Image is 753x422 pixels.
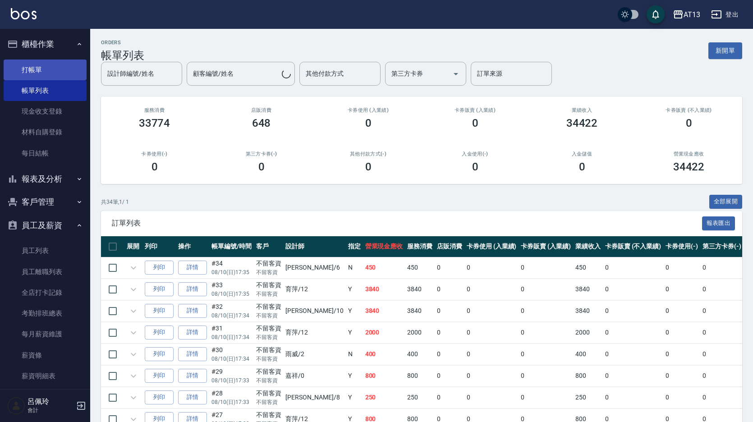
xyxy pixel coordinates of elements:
[464,236,519,257] th: 卡券使用 (入業績)
[405,344,435,365] td: 400
[152,161,158,173] h3: 0
[464,257,519,278] td: 0
[573,300,603,321] td: 3840
[435,279,464,300] td: 0
[700,365,744,386] td: 0
[405,365,435,386] td: 800
[256,302,281,312] div: 不留客資
[326,151,411,157] h2: 其他付款方式(-)
[256,312,281,320] p: 不留客資
[405,322,435,343] td: 2000
[145,390,174,404] button: 列印
[209,344,254,365] td: #30
[573,279,603,300] td: 3840
[346,365,363,386] td: Y
[4,167,87,191] button: 報表及分析
[346,344,363,365] td: N
[519,236,573,257] th: 卡券販賣 (入業績)
[707,6,742,23] button: 登出
[464,322,519,343] td: 0
[663,344,700,365] td: 0
[145,347,174,361] button: 列印
[211,376,252,385] p: 08/10 (日) 17:33
[4,386,87,407] a: 薪資轉帳明細
[283,236,345,257] th: 設計師
[684,9,700,20] div: AT13
[663,257,700,278] td: 0
[363,344,405,365] td: 400
[663,387,700,408] td: 0
[4,60,87,80] a: 打帳單
[256,259,281,268] div: 不留客資
[145,326,174,339] button: 列印
[256,389,281,398] div: 不留客資
[209,236,254,257] th: 帳單編號/時間
[472,161,478,173] h3: 0
[405,257,435,278] td: 450
[603,322,663,343] td: 0
[363,257,405,278] td: 450
[4,214,87,237] button: 員工及薪資
[178,304,207,318] a: 詳情
[663,365,700,386] td: 0
[256,290,281,298] p: 不留客資
[363,387,405,408] td: 250
[209,322,254,343] td: #31
[472,117,478,129] h3: 0
[363,322,405,343] td: 2000
[603,387,663,408] td: 0
[145,261,174,275] button: 列印
[112,219,702,228] span: 訂單列表
[686,117,692,129] h3: 0
[700,236,744,257] th: 第三方卡券(-)
[663,322,700,343] td: 0
[702,216,735,230] button: 報表匯出
[519,365,573,386] td: 0
[573,257,603,278] td: 450
[256,280,281,290] div: 不留客資
[219,151,304,157] h2: 第三方卡券(-)
[700,387,744,408] td: 0
[283,344,345,365] td: 雨威 /2
[603,344,663,365] td: 0
[142,236,176,257] th: 列印
[363,236,405,257] th: 營業現金應收
[4,240,87,261] a: 員工列表
[405,387,435,408] td: 250
[211,355,252,363] p: 08/10 (日) 17:34
[669,5,704,24] button: AT13
[211,290,252,298] p: 08/10 (日) 17:35
[646,107,731,113] h2: 卡券販賣 (不入業績)
[435,322,464,343] td: 0
[449,67,463,81] button: Open
[256,398,281,406] p: 不留客資
[211,398,252,406] p: 08/10 (日) 17:33
[464,300,519,321] td: 0
[209,279,254,300] td: #33
[209,365,254,386] td: #29
[283,365,345,386] td: 嘉祥 /0
[464,387,519,408] td: 0
[435,344,464,365] td: 0
[405,279,435,300] td: 3840
[256,268,281,276] p: 不留客資
[254,236,284,257] th: 客戶
[709,195,743,209] button: 全部展開
[346,387,363,408] td: Y
[4,80,87,101] a: 帳單列表
[256,367,281,376] div: 不留客資
[4,190,87,214] button: 客戶管理
[435,387,464,408] td: 0
[603,365,663,386] td: 0
[700,322,744,343] td: 0
[700,257,744,278] td: 0
[252,117,271,129] h3: 648
[256,410,281,420] div: 不留客資
[405,300,435,321] td: 3840
[603,257,663,278] td: 0
[209,387,254,408] td: #28
[573,322,603,343] td: 2000
[209,300,254,321] td: #32
[663,279,700,300] td: 0
[573,344,603,365] td: 400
